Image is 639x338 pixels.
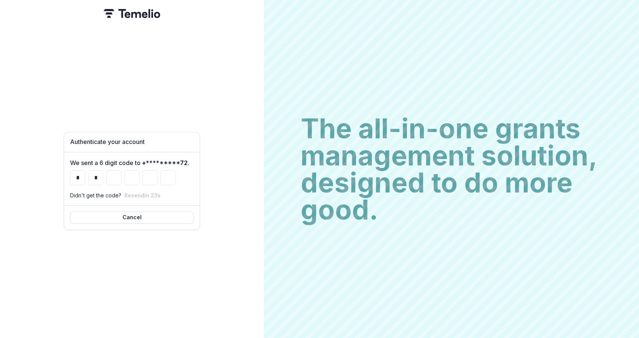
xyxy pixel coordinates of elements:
[70,212,194,224] button: Cancel
[161,170,176,185] input: Please enter your pin code
[124,192,161,199] button: Resendin 23s
[106,170,121,185] input: Please enter your pin code
[124,170,139,185] input: Please enter your pin code
[70,170,85,185] input: Please enter your pin code
[70,138,194,146] h1: Authenticate your account
[70,191,121,199] p: Didn't get the code?
[88,170,103,185] input: Please enter your pin code
[104,9,160,18] img: Temelio
[142,170,157,185] input: Please enter your pin code
[70,158,189,167] label: We sent a 6 digit code to .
